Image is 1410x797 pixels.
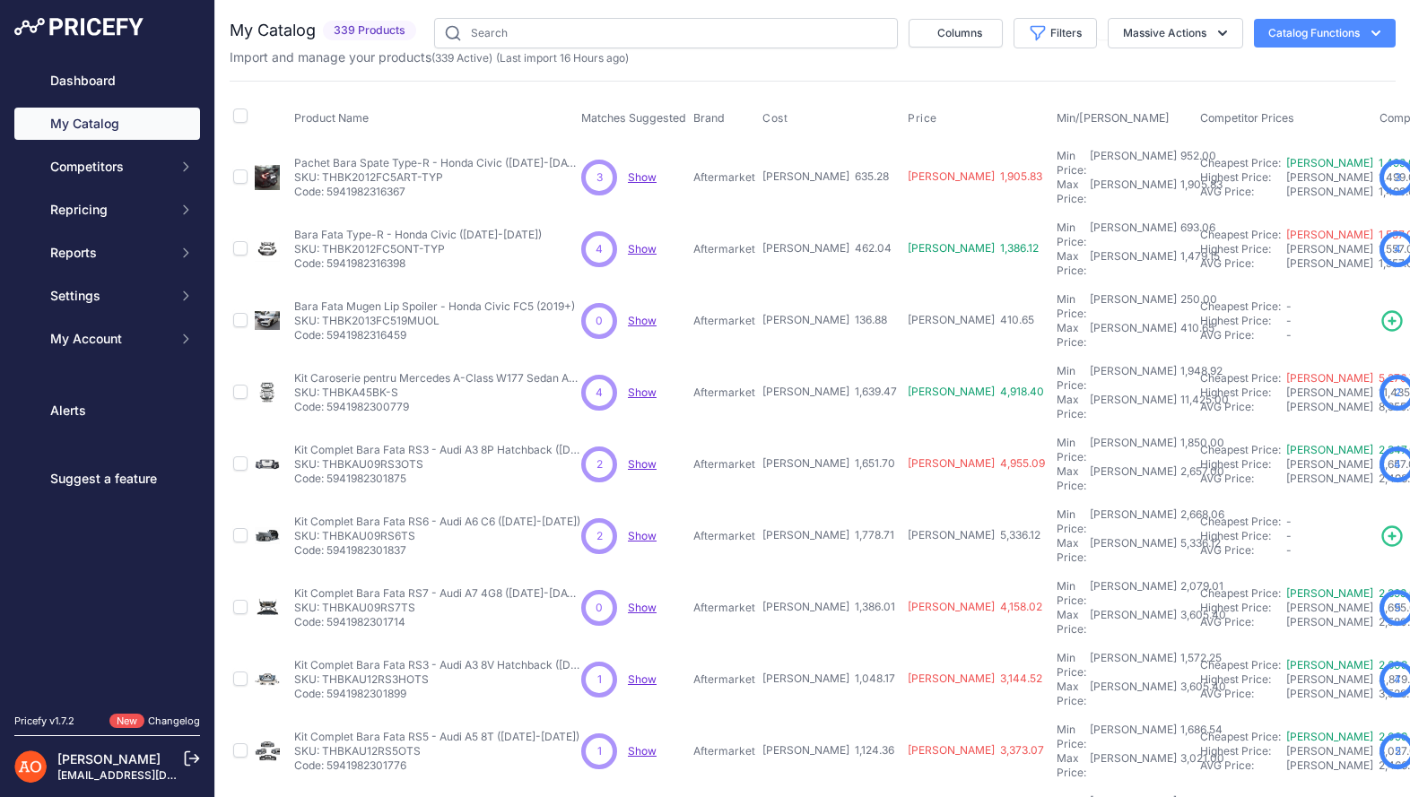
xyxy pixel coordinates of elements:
[1200,658,1281,671] a: Cheapest Price:
[294,730,579,744] p: Kit Complet Bara Fata RS5 - Audi A5 8T ([DATE]-[DATE])
[1057,579,1086,608] div: Min Price:
[434,18,898,48] input: Search
[294,242,542,256] p: SKU: THBK2012FC5ONT-TYP
[1286,400,1372,414] div: [PERSON_NAME] 8,355.86
[628,314,657,327] a: Show
[1395,600,1401,616] span: 5
[628,386,657,399] a: Show
[496,51,629,65] span: (Last import 16 Hours ago)
[762,528,894,541] span: [PERSON_NAME] 1,778.71
[693,457,755,472] p: Aftermarket
[294,586,581,601] p: Kit Complet Bara Fata RS7 - Audi A7 4G8 ([DATE]-[DATE])
[148,715,200,727] a: Changelog
[1177,321,1214,350] div: 410.65
[628,170,657,184] a: Show
[908,111,941,126] button: Price
[1090,178,1177,206] div: [PERSON_NAME]
[1057,178,1086,206] div: Max Price:
[294,443,581,457] p: Kit Complet Bara Fata RS3 - Audi A3 8P Hatchback ([DATE]-[DATE])
[581,111,686,125] span: Matches Suggested
[14,237,200,269] button: Reports
[1200,371,1281,385] a: Cheapest Price:
[1090,321,1177,350] div: [PERSON_NAME]
[1200,170,1286,185] div: Highest Price:
[1090,579,1177,608] div: [PERSON_NAME]
[435,51,489,65] a: 339 Active
[693,529,755,543] p: Aftermarket
[1090,436,1177,464] div: [PERSON_NAME]
[14,108,200,140] a: My Catalog
[1090,221,1177,249] div: [PERSON_NAME]
[596,456,603,472] span: 2
[294,529,580,543] p: SKU: THBKAU09RS6TS
[230,48,629,66] p: Import and manage your products
[1177,464,1224,493] div: 2,657.00
[762,385,897,398] span: [PERSON_NAME] 1,639.47
[1200,256,1286,271] div: AVG Price:
[50,287,168,305] span: Settings
[294,170,581,185] p: SKU: THBK2012FC5ART-TYP
[908,671,1042,685] span: [PERSON_NAME] 3,144.52
[294,672,581,687] p: SKU: THBKAU12RS3HOTS
[14,714,74,729] div: Pricefy v1.7.2
[628,457,657,471] a: Show
[628,242,657,256] a: Show
[14,151,200,183] button: Competitors
[596,528,603,544] span: 2
[1286,515,1292,528] span: -
[1090,292,1177,321] div: [PERSON_NAME]
[1108,18,1243,48] button: Massive Actions
[1090,507,1177,536] div: [PERSON_NAME]
[50,201,168,219] span: Repricing
[1090,149,1177,178] div: [PERSON_NAME]
[294,543,580,558] p: Code: 5941982301837
[1200,730,1281,743] a: Cheapest Price:
[294,744,579,758] p: SKU: THBKAU12RS5OTS
[1200,242,1286,256] div: Highest Price:
[762,111,791,126] button: Cost
[908,528,1040,541] span: [PERSON_NAME] 5,336.12
[693,170,755,185] p: Aftermarket
[762,671,895,685] span: [PERSON_NAME] 1,048.17
[762,169,889,183] span: [PERSON_NAME] 635.28
[909,19,1003,48] button: Columns
[908,456,1045,470] span: [PERSON_NAME] 4,955.09
[693,314,755,328] p: Aftermarket
[1177,579,1223,608] div: 2,079.01
[1090,393,1177,421] div: [PERSON_NAME]
[628,744,657,758] a: Show
[1177,292,1217,321] div: 250.00
[1177,507,1224,536] div: 2,668.06
[628,672,657,686] span: Show
[628,529,657,542] a: Show
[1090,751,1177,780] div: [PERSON_NAME]
[1286,185,1372,199] div: [PERSON_NAME] 1,499.00
[294,400,581,414] p: Code: 5941982300779
[294,228,542,242] p: Bara Fata Type-R - Honda Civic ([DATE]-[DATE])
[1057,321,1086,350] div: Max Price:
[762,456,895,470] span: [PERSON_NAME] 1,651.70
[1057,436,1086,464] div: Min Price:
[908,111,937,126] span: Price
[1395,743,1401,759] span: 5
[1200,457,1286,472] div: Highest Price:
[1286,758,1372,773] div: [PERSON_NAME] 2,466.80
[1286,299,1292,313] span: -
[1057,507,1086,536] div: Min Price:
[1057,536,1086,565] div: Max Price:
[294,185,581,199] p: Code: 5941982316367
[294,156,581,170] p: Pachet Bara Spate Type-R - Honda Civic ([DATE]-[DATE])
[628,601,657,614] span: Show
[1090,464,1177,493] div: [PERSON_NAME]
[1177,221,1215,249] div: 693.06
[294,687,581,701] p: Code: 5941982301899
[230,18,316,43] h2: My Catalog
[1177,436,1224,464] div: 1,850.00
[693,242,755,256] p: Aftermarket
[1286,615,1372,629] div: [PERSON_NAME] 2,580.80
[693,111,725,125] span: Brand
